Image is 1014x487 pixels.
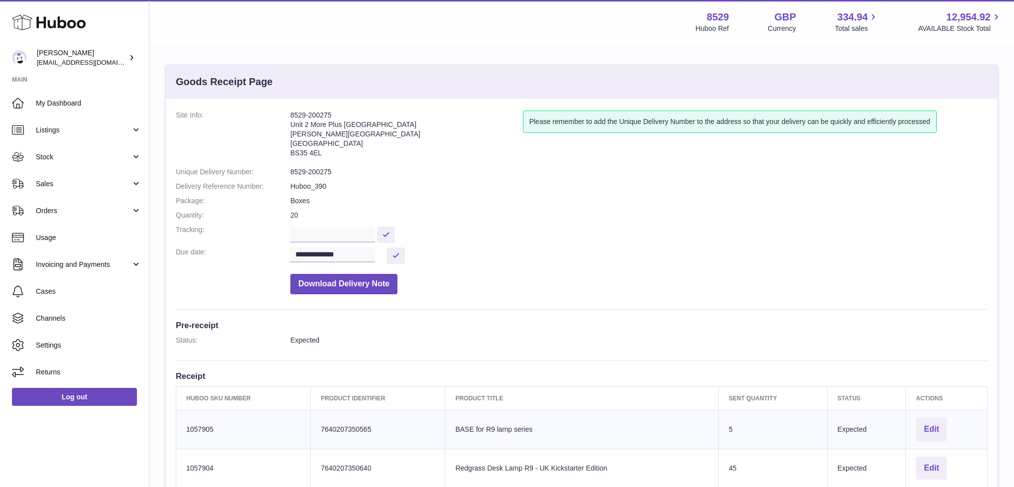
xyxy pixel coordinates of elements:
div: Currency [768,24,796,33]
span: AVAILABLE Stock Total [918,24,1002,33]
a: 12,954.92 AVAILABLE Stock Total [918,10,1002,33]
td: 7640207350565 [311,410,445,449]
dt: Quantity: [176,211,290,220]
th: Product Identifier [311,386,445,410]
dt: Delivery Reference Number: [176,182,290,191]
strong: GBP [774,10,796,24]
button: Download Delivery Note [290,274,397,294]
span: Invoicing and Payments [36,260,131,269]
button: Edit [916,418,947,441]
h3: Goods Receipt Page [176,75,273,89]
button: Edit [916,457,947,480]
span: 334.94 [837,10,868,24]
dt: Unique Delivery Number: [176,167,290,177]
dt: Package: [176,196,290,206]
span: My Dashboard [36,99,141,108]
address: 8529-200275 Unit 2 More Plus [GEOGRAPHIC_DATA] [PERSON_NAME][GEOGRAPHIC_DATA] [GEOGRAPHIC_DATA] B... [290,111,523,162]
th: Huboo SKU Number [176,386,311,410]
span: Listings [36,125,131,135]
strong: 8529 [707,10,729,24]
dd: 8529-200275 [290,167,988,177]
div: Huboo Ref [696,24,729,33]
th: Actions [906,386,988,410]
th: Status [827,386,906,410]
dt: Status: [176,336,290,345]
span: Orders [36,206,131,216]
a: 334.94 Total sales [835,10,879,33]
dd: Boxes [290,196,988,206]
div: Please remember to add the Unique Delivery Number to the address so that your delivery can be qui... [523,111,937,133]
dt: Tracking: [176,225,290,243]
dt: Site Info: [176,111,290,162]
span: Returns [36,367,141,377]
td: 1057905 [176,410,311,449]
div: [PERSON_NAME] [37,48,127,67]
th: Sent Quantity [719,386,827,410]
span: [EMAIL_ADDRESS][DOMAIN_NAME] [37,58,146,66]
dd: 20 [290,211,988,220]
dd: Huboo_390 [290,182,988,191]
span: Cases [36,287,141,296]
td: Expected [827,410,906,449]
span: Usage [36,233,141,243]
a: Log out [12,388,137,406]
span: Stock [36,152,131,162]
span: Sales [36,179,131,189]
dd: Expected [290,336,988,345]
span: 12,954.92 [946,10,991,24]
dt: Due date: [176,247,290,264]
span: Total sales [835,24,879,33]
h3: Receipt [176,370,988,381]
span: Settings [36,341,141,350]
span: Channels [36,314,141,323]
td: BASE for R9 lamp series [445,410,719,449]
img: admin@redgrass.ch [12,50,27,65]
th: Product title [445,386,719,410]
td: 5 [719,410,827,449]
h3: Pre-receipt [176,320,988,331]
